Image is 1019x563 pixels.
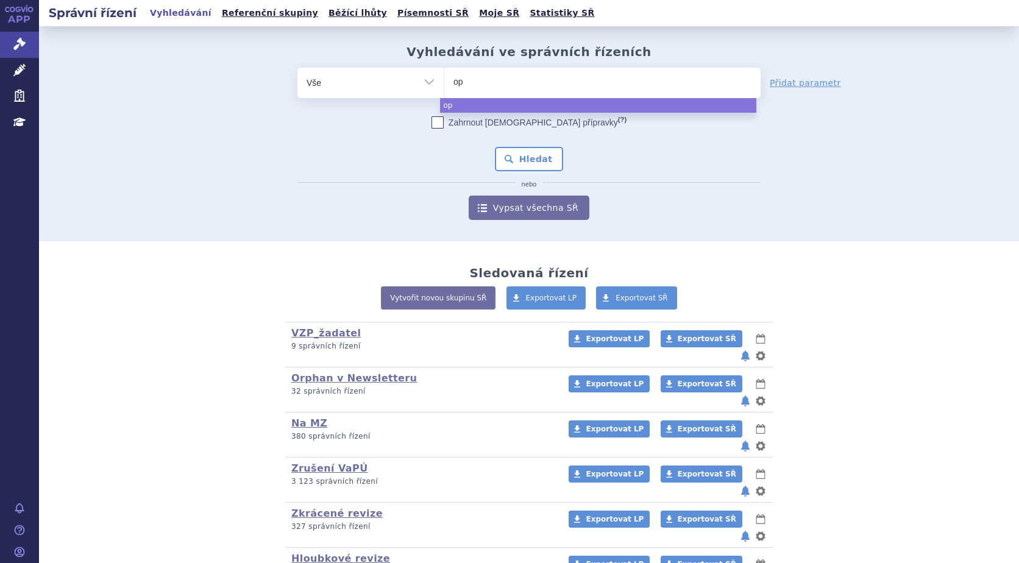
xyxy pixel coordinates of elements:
[754,529,767,544] button: nastavení
[440,98,756,113] li: op
[291,372,417,384] a: Orphan v Newsletteru
[754,484,767,498] button: nastavení
[469,266,588,280] h2: Sledovaná řízení
[586,335,644,343] span: Exportovat LP
[218,5,322,21] a: Referenční skupiny
[678,515,736,523] span: Exportovat SŘ
[291,386,553,397] p: 32 správních řízení
[678,425,736,433] span: Exportovat SŘ
[469,196,589,220] a: Vypsat všechna SŘ
[678,380,736,388] span: Exportovat SŘ
[678,335,736,343] span: Exportovat SŘ
[586,515,644,523] span: Exportovat LP
[394,5,472,21] a: Písemnosti SŘ
[569,511,650,528] a: Exportovat LP
[325,5,391,21] a: Běžící lhůty
[616,294,668,302] span: Exportovat SŘ
[739,484,751,498] button: notifikace
[754,331,767,346] button: lhůty
[739,439,751,453] button: notifikace
[569,330,650,347] a: Exportovat LP
[661,330,742,347] a: Exportovat SŘ
[739,349,751,363] button: notifikace
[495,147,564,171] button: Hledat
[661,466,742,483] a: Exportovat SŘ
[586,425,644,433] span: Exportovat LP
[569,420,650,437] a: Exportovat LP
[586,470,644,478] span: Exportovat LP
[526,5,598,21] a: Statistiky SŘ
[661,511,742,528] a: Exportovat SŘ
[678,470,736,478] span: Exportovat SŘ
[291,522,553,532] p: 327 správních řízení
[506,286,586,310] a: Exportovat LP
[754,349,767,363] button: nastavení
[739,394,751,408] button: notifikace
[754,422,767,436] button: lhůty
[291,417,327,429] a: Na MZ
[661,420,742,437] a: Exportovat SŘ
[754,394,767,408] button: nastavení
[516,181,543,188] i: nebo
[146,5,215,21] a: Vyhledávání
[291,476,553,487] p: 3 123 správních řízení
[569,375,650,392] a: Exportovat LP
[291,431,553,442] p: 380 správních řízení
[586,380,644,388] span: Exportovat LP
[291,462,368,474] a: Zrušení VaPÚ
[291,341,553,352] p: 9 správních řízení
[39,4,146,21] h2: Správní řízení
[754,512,767,526] button: lhůty
[754,377,767,391] button: lhůty
[596,286,677,310] a: Exportovat SŘ
[661,375,742,392] a: Exportovat SŘ
[431,116,627,129] label: Zahrnout [DEMOGRAPHIC_DATA] přípravky
[770,77,841,89] a: Přidat parametr
[618,116,627,124] abbr: (?)
[291,327,361,339] a: VZP_žadatel
[569,466,650,483] a: Exportovat LP
[291,508,383,519] a: Zkrácené revize
[407,44,652,59] h2: Vyhledávání ve správních řízeních
[754,467,767,481] button: lhůty
[754,439,767,453] button: nastavení
[381,286,495,310] a: Vytvořit novou skupinu SŘ
[739,529,751,544] button: notifikace
[526,294,577,302] span: Exportovat LP
[475,5,523,21] a: Moje SŘ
